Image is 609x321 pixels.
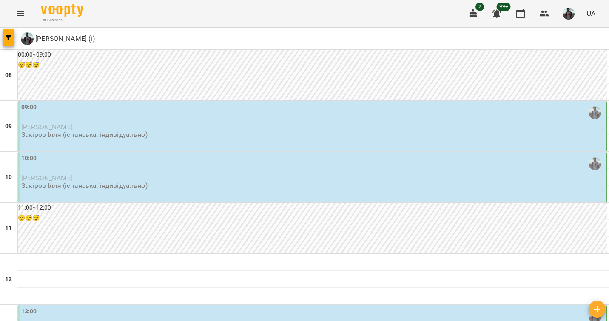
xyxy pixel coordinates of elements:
[21,32,95,45] div: Ілля Закіров (і)
[21,32,34,45] img: І
[18,203,607,213] h6: 11:00 - 12:00
[563,8,575,20] img: 59b3f96857d6e12ecac1e66404ff83b3.JPG
[21,182,148,189] p: Закіров Ілля (іспанська, індивідуально)
[475,3,484,11] span: 2
[5,224,12,233] h6: 11
[18,60,607,70] h6: 😴😴😴
[5,275,12,284] h6: 12
[497,3,511,11] span: 99+
[589,157,601,170] img: Ілля Закіров (і)
[589,106,601,119] img: Ілля Закіров (і)
[583,6,599,21] button: UA
[10,3,31,24] button: Menu
[5,173,12,182] h6: 10
[34,34,95,44] p: [PERSON_NAME] (і)
[21,123,73,131] span: [PERSON_NAME]
[41,4,83,17] img: Voopty Logo
[21,131,148,138] p: Закіров Ілля (іспанська, індивідуально)
[21,154,37,163] label: 10:00
[5,71,12,80] h6: 08
[18,213,607,223] h6: 😴😴😴
[589,301,606,318] button: Створити урок
[21,174,73,182] span: [PERSON_NAME]
[5,122,12,131] h6: 09
[18,50,607,60] h6: 00:00 - 09:00
[21,307,37,316] label: 13:00
[21,32,95,45] a: І [PERSON_NAME] (і)
[21,103,37,112] label: 09:00
[586,9,595,18] span: UA
[41,17,83,23] span: For Business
